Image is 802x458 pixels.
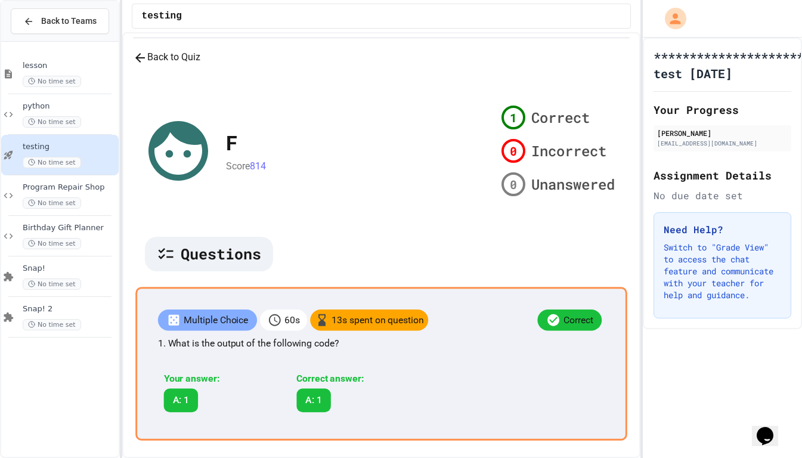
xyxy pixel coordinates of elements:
div: 0 [501,172,525,196]
span: testing [23,142,116,152]
span: No time set [23,76,81,87]
span: No time set [23,157,81,168]
button: Back to Teams [11,8,109,34]
div: [PERSON_NAME] [657,128,788,138]
span: testing [142,9,182,23]
span: Score [226,160,250,172]
span: No time set [23,319,81,330]
div: A: 1 [296,388,330,412]
p: 1. What is the output of the following code? [157,336,604,351]
span: No time set [23,278,81,290]
span: Birthday Gift Planner [23,223,116,233]
p: Correct [563,313,593,327]
h2: Your Progress [654,101,791,118]
div: 0 [501,139,525,163]
p: 60 s [284,313,300,327]
span: No time set [23,197,81,209]
div: Your answer: [163,372,275,386]
div: Correct answer: [296,372,408,386]
div: [EMAIL_ADDRESS][DOMAIN_NAME] [657,139,788,148]
span: No time set [23,238,81,249]
div: F [226,128,237,159]
span: Snap! [23,264,116,274]
div: My Account [652,5,689,32]
h2: Assignment Details [654,167,791,184]
span: Incorrect [531,140,606,162]
span: No time set [23,116,81,128]
iframe: chat widget [752,410,790,446]
h3: Need Help? [664,222,781,237]
p: 13 s spent on question [332,313,423,327]
button: Back to Quiz [133,50,200,65]
span: Back to Teams [41,15,97,27]
div: A: 1 [163,388,197,412]
span: Correct [531,107,590,128]
p: Multiple Choice [184,313,248,327]
span: Questions [181,243,261,265]
div: 1 [501,106,525,129]
span: lesson [23,61,116,71]
span: Snap! 2 [23,304,116,314]
div: No due date set [654,188,791,203]
span: Unanswered [531,174,615,195]
span: 814 [250,160,266,172]
span: Program Repair Shop [23,182,116,193]
span: python [23,101,116,112]
p: Switch to "Grade View" to access the chat feature and communicate with your teacher for help and ... [664,242,781,301]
